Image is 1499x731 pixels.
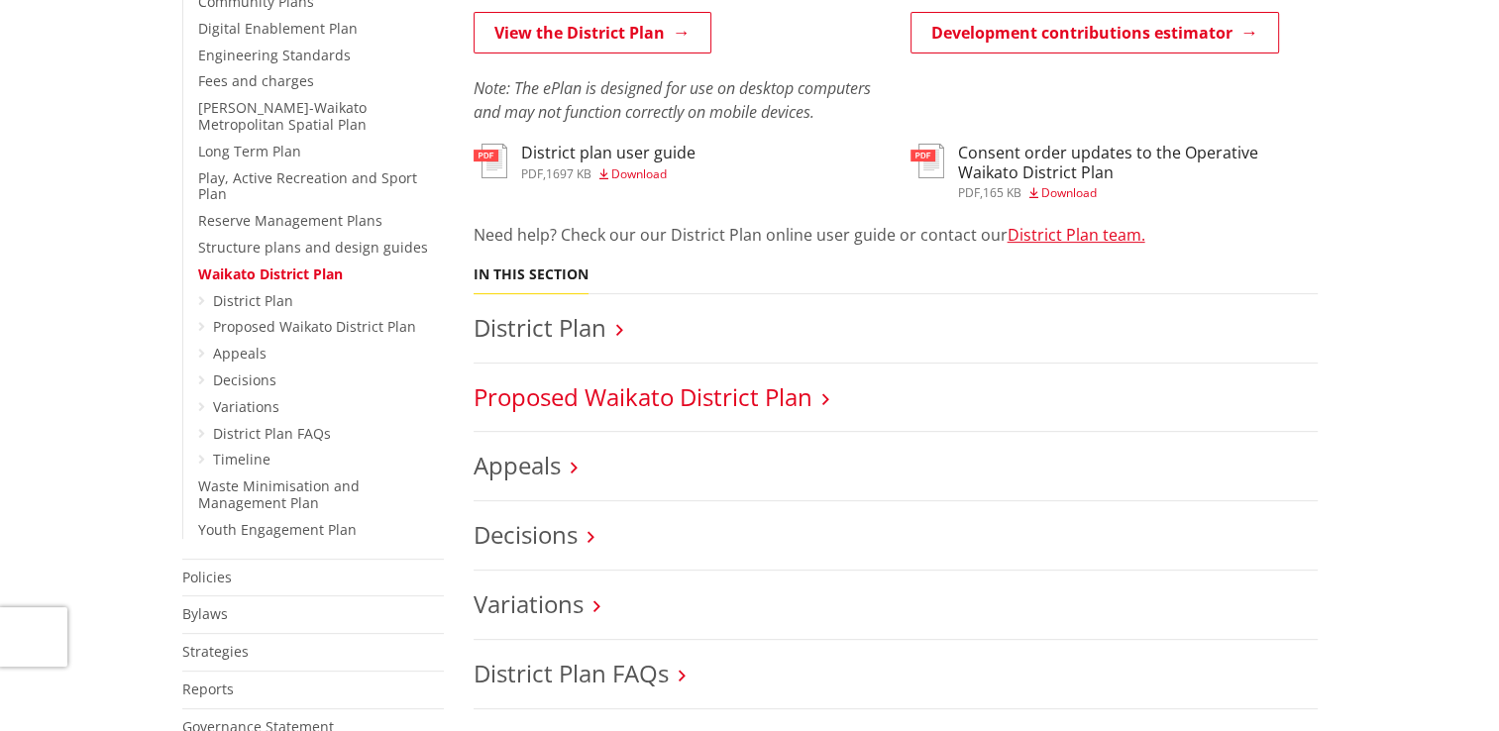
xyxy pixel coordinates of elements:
[198,46,351,64] a: Engineering Standards
[213,450,270,469] a: Timeline
[198,211,382,230] a: Reserve Management Plans
[213,291,293,310] a: District Plan
[474,518,578,551] a: Decisions
[546,165,591,182] span: 1697 KB
[198,98,367,134] a: [PERSON_NAME]-Waikato Metropolitan Spatial Plan
[198,476,360,512] a: Waste Minimisation and Management Plan
[474,266,589,283] h5: In this section
[611,165,667,182] span: Download
[521,144,696,162] h3: District plan user guide
[213,317,416,336] a: Proposed Waikato District Plan
[474,311,606,344] a: District Plan
[213,424,331,443] a: District Plan FAQs
[198,238,428,257] a: Structure plans and design guides
[910,144,944,178] img: document-pdf.svg
[1408,648,1479,719] iframe: Messenger Launcher
[198,71,314,90] a: Fees and charges
[521,165,543,182] span: pdf
[958,144,1318,181] h3: Consent order updates to the Operative Waikato District Plan
[474,380,812,413] a: Proposed Waikato District Plan
[213,397,279,416] a: Variations
[474,144,696,179] a: District plan user guide pdf,1697 KB Download
[474,657,669,689] a: District Plan FAQs
[910,12,1279,53] a: Development contributions estimator
[213,344,267,363] a: Appeals
[983,184,1021,201] span: 165 KB
[182,604,228,623] a: Bylaws
[474,144,507,178] img: document-pdf.svg
[198,142,301,160] a: Long Term Plan
[213,370,276,389] a: Decisions
[1041,184,1097,201] span: Download
[1008,224,1145,246] a: District Plan team.
[474,12,711,53] a: View the District Plan
[182,642,249,661] a: Strategies
[910,144,1318,198] a: Consent order updates to the Operative Waikato District Plan pdf,165 KB Download
[198,264,343,283] a: Waikato District Plan
[182,568,232,586] a: Policies
[182,679,234,698] a: Reports
[521,168,696,180] div: ,
[474,77,871,123] em: Note: The ePlan is designed for use on desktop computers and may not function correctly on mobile...
[958,187,1318,199] div: ,
[198,19,358,38] a: Digital Enablement Plan
[198,520,357,539] a: Youth Engagement Plan
[958,184,980,201] span: pdf
[474,449,561,481] a: Appeals
[198,168,417,204] a: Play, Active Recreation and Sport Plan
[474,223,1318,247] p: Need help? Check our our District Plan online user guide or contact our
[474,587,584,620] a: Variations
